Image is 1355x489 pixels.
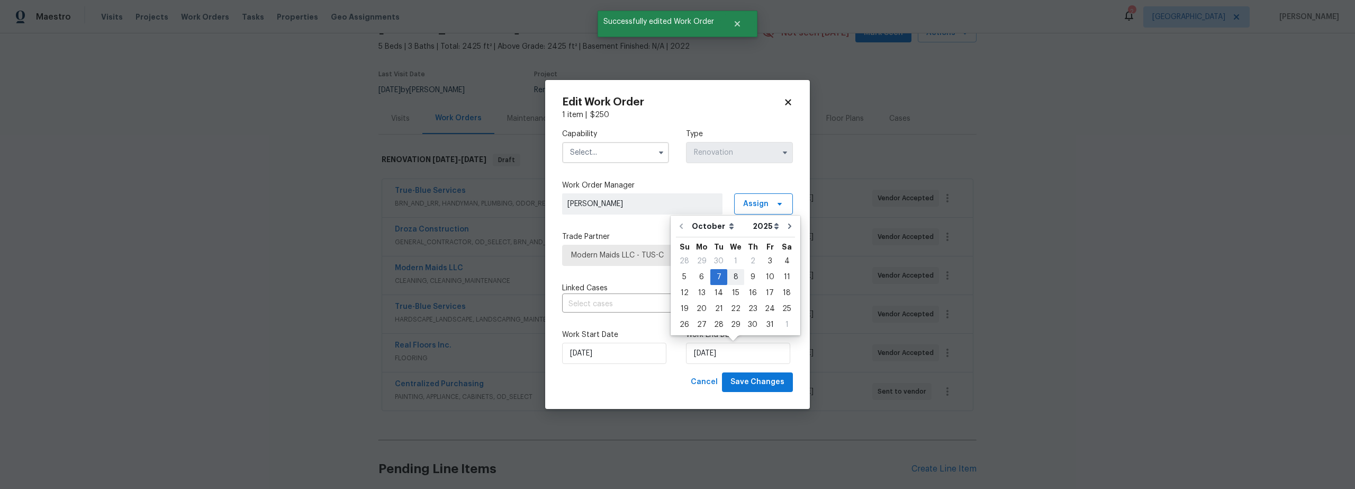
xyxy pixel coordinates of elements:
div: Thu Oct 09 2025 [744,269,761,285]
div: 1 [779,317,795,332]
abbr: Tuesday [714,243,724,251]
div: 9 [744,270,761,284]
div: Thu Oct 23 2025 [744,301,761,317]
abbr: Monday [696,243,708,251]
span: Modern Maids LLC - TUS-C [571,250,784,261]
abbr: Friday [766,243,774,251]
div: Sat Oct 04 2025 [779,253,795,269]
div: 29 [727,317,744,332]
button: Go to previous month [673,216,689,237]
button: Cancel [686,372,722,392]
label: Work Order Manager [562,180,793,191]
span: Successfully edited Work Order [598,11,720,33]
select: Month [689,218,750,234]
div: Sat Oct 18 2025 [779,285,795,301]
button: Go to next month [782,216,798,237]
div: 7 [710,270,727,284]
label: Trade Partner [562,232,793,242]
div: 30 [744,317,761,332]
span: $ 250 [590,111,609,119]
input: Select... [562,142,669,163]
button: Save Changes [722,372,793,392]
div: Mon Sep 29 2025 [693,253,710,269]
div: 19 [676,301,693,316]
h2: Edit Work Order [562,97,783,108]
div: 24 [761,301,779,316]
abbr: Saturday [782,243,792,251]
div: Fri Oct 17 2025 [761,285,779,301]
button: Show options [779,146,791,159]
div: Sun Oct 12 2025 [676,285,693,301]
input: M/D/YYYY [562,343,666,364]
div: 31 [761,317,779,332]
div: Tue Oct 14 2025 [710,285,727,301]
div: Mon Oct 13 2025 [693,285,710,301]
span: Save Changes [730,376,784,389]
div: Mon Oct 20 2025 [693,301,710,317]
div: 29 [693,254,710,269]
div: 11 [779,270,795,284]
div: Sun Oct 05 2025 [676,269,693,285]
div: Fri Oct 03 2025 [761,253,779,269]
input: Select... [686,142,793,163]
div: 26 [676,317,693,332]
div: Sat Nov 01 2025 [779,317,795,333]
div: Sun Oct 26 2025 [676,317,693,333]
div: 30 [710,254,727,269]
div: 2 [744,254,761,269]
div: 16 [744,286,761,300]
div: 1 [727,254,744,269]
button: Close [720,13,755,34]
div: Thu Oct 16 2025 [744,285,761,301]
div: 17 [761,286,779,300]
div: 18 [779,286,795,300]
input: Select cases [562,296,763,313]
div: 28 [710,317,727,332]
span: Assign [743,199,769,209]
div: 27 [693,317,710,332]
div: Wed Oct 15 2025 [727,285,744,301]
div: 28 [676,254,693,269]
div: 5 [676,270,693,284]
div: 3 [761,254,779,269]
div: Fri Oct 24 2025 [761,301,779,317]
div: Wed Oct 22 2025 [727,301,744,317]
div: 20 [693,301,710,316]
div: Wed Oct 29 2025 [727,317,744,333]
div: 13 [693,286,710,300]
span: Cancel [691,376,718,389]
div: 12 [676,286,693,300]
label: Work Start Date [562,330,669,340]
div: 15 [727,286,744,300]
div: 25 [779,301,795,316]
div: Tue Oct 07 2025 [710,269,727,285]
div: Sun Sep 28 2025 [676,253,693,269]
select: Year [750,218,782,234]
abbr: Sunday [680,243,690,251]
div: 6 [693,270,710,284]
abbr: Thursday [748,243,758,251]
div: Tue Sep 30 2025 [710,253,727,269]
div: 1 item | [562,110,793,120]
div: Fri Oct 31 2025 [761,317,779,333]
div: Sat Oct 25 2025 [779,301,795,317]
div: 10 [761,270,779,284]
div: 4 [779,254,795,269]
div: 8 [727,270,744,284]
div: Mon Oct 06 2025 [693,269,710,285]
label: Capability [562,129,669,139]
div: 22 [727,301,744,316]
div: 21 [710,301,727,316]
input: M/D/YYYY [686,343,790,364]
label: Type [686,129,793,139]
div: Tue Oct 21 2025 [710,301,727,317]
button: Show options [655,146,667,159]
span: Linked Cases [562,283,608,294]
div: Thu Oct 30 2025 [744,317,761,333]
div: Fri Oct 10 2025 [761,269,779,285]
abbr: Wednesday [730,243,742,251]
div: Wed Oct 08 2025 [727,269,744,285]
div: Wed Oct 01 2025 [727,253,744,269]
div: Tue Oct 28 2025 [710,317,727,333]
div: Thu Oct 02 2025 [744,253,761,269]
